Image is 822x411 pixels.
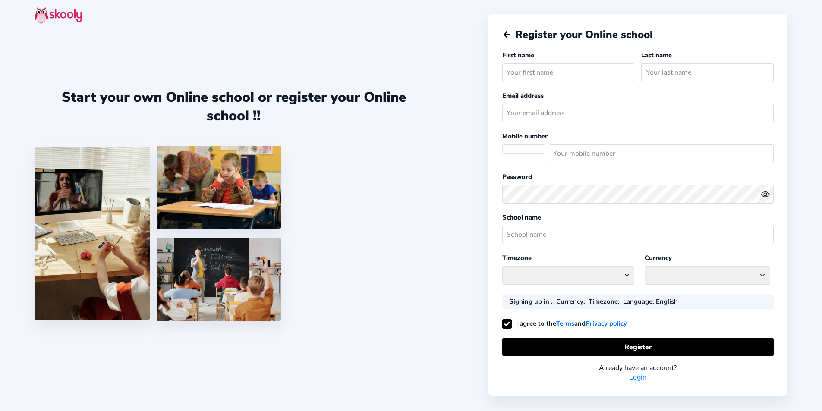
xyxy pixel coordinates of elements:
[556,318,574,329] a: Terms
[589,297,620,306] div: :
[515,28,653,41] span: Register your Online school
[35,88,433,125] div: Start your own Online school or register your Online school !!
[157,146,281,229] img: 4.png
[502,319,627,328] label: I agree to the and
[502,132,548,141] label: Mobile number
[502,91,544,100] label: Email address
[35,7,82,24] img: skooly-logo.png
[641,51,672,60] label: Last name
[623,297,652,306] b: Language
[629,373,646,382] a: Login
[645,254,672,262] label: Currency
[157,238,281,321] img: 5.png
[509,297,553,306] div: Signing up in .
[589,297,618,306] b: Timezone
[549,144,774,163] input: Your mobile number
[502,254,532,262] label: Timezone
[586,318,627,329] a: Privacy policy
[502,104,774,122] input: Your email address
[623,297,678,306] div: : English
[556,297,585,306] div: :
[502,363,774,373] div: Already have an account?
[502,226,774,244] input: School name
[502,173,532,181] label: Password
[556,297,583,306] b: Currency
[502,63,635,82] input: Your first name
[761,190,770,199] ion-icon: eye outline
[502,51,534,60] label: First name
[502,213,541,222] label: School name
[502,30,512,39] button: arrow back outline
[641,63,774,82] input: Your last name
[761,190,774,199] button: eye outlineeye off outline
[502,338,774,356] button: Register
[35,147,150,320] img: 1.jpg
